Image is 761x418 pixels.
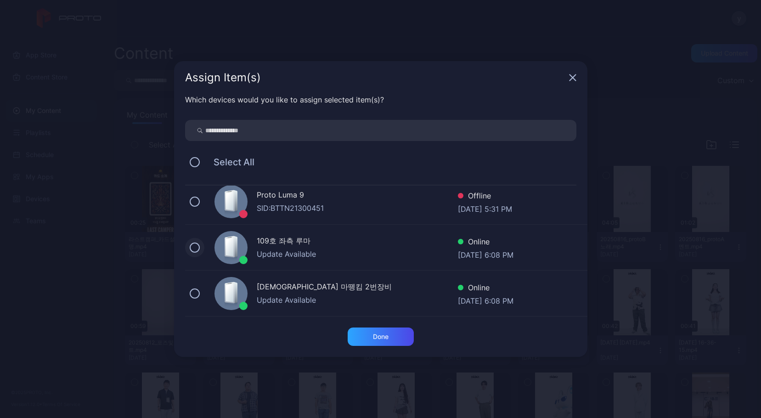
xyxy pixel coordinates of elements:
div: Update Available [257,249,458,260]
span: Select All [204,157,254,168]
div: [DATE] 6:08 PM [458,249,513,259]
div: Assign Item(s) [185,72,565,83]
div: Online [458,236,513,249]
div: 109호 좌측 루마 [257,235,458,249]
div: SID: BTTN21300451 [257,203,458,214]
div: Proto Luma 9 [257,189,458,203]
div: Update Available [257,294,458,305]
div: Online [458,282,513,295]
div: [DEMOGRAPHIC_DATA] 마뗑킴 2번장비 [257,281,458,294]
div: [DATE] 5:31 PM [458,203,512,213]
button: Done [348,328,414,346]
div: Which devices would you like to assign selected item(s)? [185,94,576,105]
div: Offline [458,190,512,203]
div: Done [373,333,389,340]
div: [DATE] 6:08 PM [458,295,513,305]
